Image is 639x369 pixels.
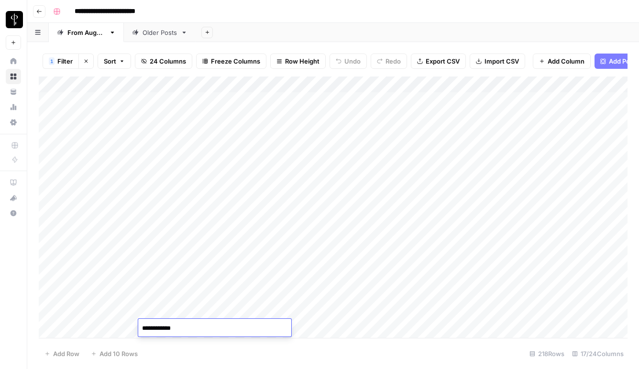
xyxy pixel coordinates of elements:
[85,346,143,361] button: Add 10 Rows
[426,56,460,66] span: Export CSV
[6,191,21,205] div: What's new?
[211,56,260,66] span: Freeze Columns
[124,23,196,42] a: Older Posts
[135,54,192,69] button: 24 Columns
[6,206,21,221] button: Help + Support
[470,54,525,69] button: Import CSV
[57,56,73,66] span: Filter
[150,56,186,66] span: 24 Columns
[371,54,407,69] button: Redo
[6,8,21,32] button: Workspace: LP Production Workloads
[330,54,367,69] button: Undo
[143,28,177,37] div: Older Posts
[285,56,319,66] span: Row Height
[39,346,85,361] button: Add Row
[53,349,79,358] span: Add Row
[49,23,124,42] a: From [DATE]
[411,54,466,69] button: Export CSV
[6,99,21,115] a: Usage
[50,57,53,65] span: 1
[568,346,628,361] div: 17/24 Columns
[196,54,266,69] button: Freeze Columns
[6,190,21,206] button: What's new?
[49,57,55,65] div: 1
[386,56,401,66] span: Redo
[548,56,584,66] span: Add Column
[344,56,361,66] span: Undo
[43,54,78,69] button: 1Filter
[6,84,21,99] a: Your Data
[270,54,326,69] button: Row Height
[6,54,21,69] a: Home
[99,349,138,358] span: Add 10 Rows
[485,56,519,66] span: Import CSV
[98,54,131,69] button: Sort
[6,115,21,130] a: Settings
[6,11,23,28] img: LP Production Workloads Logo
[104,56,116,66] span: Sort
[67,28,105,37] div: From [DATE]
[533,54,591,69] button: Add Column
[6,69,21,84] a: Browse
[6,175,21,190] a: AirOps Academy
[526,346,568,361] div: 218 Rows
